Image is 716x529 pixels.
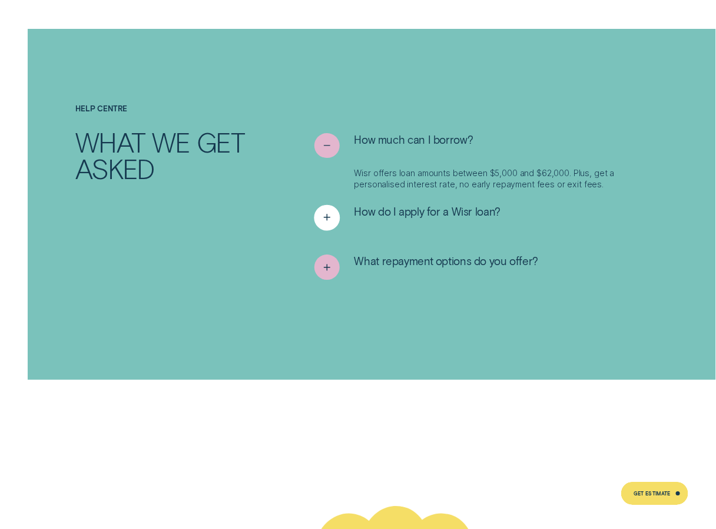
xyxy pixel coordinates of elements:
button: See less [314,133,473,158]
span: How much can I borrow? [354,133,473,147]
h2: What we get asked [75,128,258,182]
span: How do I apply for a Wisr loan? [354,205,501,219]
button: See more [314,254,538,280]
h4: Help Centre [75,104,258,113]
a: Get Estimate [621,482,688,504]
span: What repayment options do you offer? [354,254,539,268]
p: Wisr offers loan amounts between $5,000 and $62,000. Plus, get a personalised interest rate, no e... [354,167,641,190]
button: See more [314,205,500,230]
